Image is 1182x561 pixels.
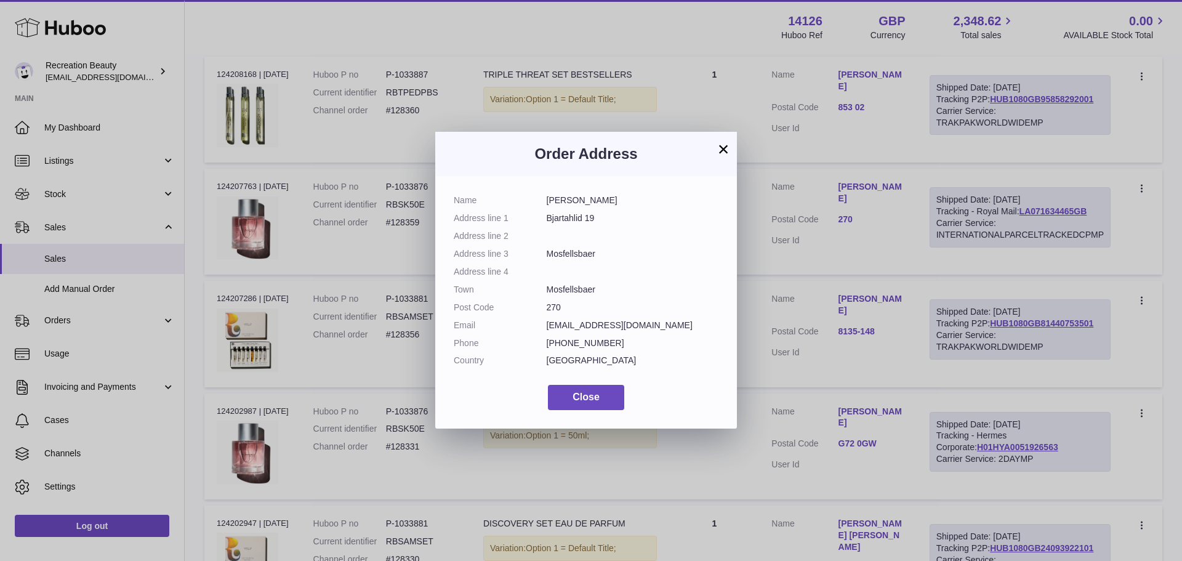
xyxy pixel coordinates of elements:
dd: [EMAIL_ADDRESS][DOMAIN_NAME] [547,320,719,331]
dd: [PHONE_NUMBER] [547,337,719,349]
dt: Name [454,195,547,206]
dd: 270 [547,302,719,313]
dt: Email [454,320,547,331]
dt: Post Code [454,302,547,313]
dt: Country [454,355,547,366]
dt: Address line 2 [454,230,547,242]
dd: Bjartahlid 19 [547,212,719,224]
dt: Address line 4 [454,266,547,278]
dd: [GEOGRAPHIC_DATA] [547,355,719,366]
dd: [PERSON_NAME] [547,195,719,206]
button: × [716,142,731,156]
dd: Mosfellsbaer [547,248,719,260]
dt: Town [454,284,547,296]
dd: Mosfellsbaer [547,284,719,296]
dt: Address line 3 [454,248,547,260]
h3: Order Address [454,144,718,164]
dt: Address line 1 [454,212,547,224]
button: Close [548,385,624,410]
dt: Phone [454,337,547,349]
span: Close [573,392,600,402]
